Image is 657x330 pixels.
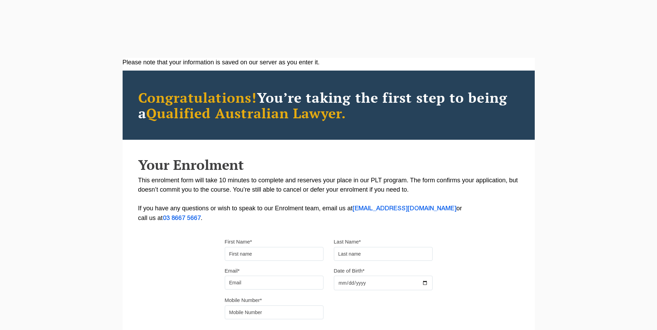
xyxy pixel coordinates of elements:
input: First name [225,247,323,261]
label: Last Name* [334,238,361,245]
label: First Name* [225,238,252,245]
input: Last name [334,247,433,261]
a: 03 8667 5667 [163,216,201,221]
input: Email [225,276,323,290]
input: Mobile Number [225,305,323,319]
span: Qualified Australian Lawyer. [146,104,346,122]
label: Email* [225,267,240,274]
p: This enrolment form will take 10 minutes to complete and reserves your place in our PLT program. ... [138,176,519,223]
a: [EMAIL_ADDRESS][DOMAIN_NAME] [353,206,456,211]
label: Date of Birth* [334,267,365,274]
div: Please note that your information is saved on our server as you enter it. [123,58,535,67]
h2: You’re taking the first step to being a [138,90,519,121]
span: Congratulations! [138,88,257,107]
h2: Your Enrolment [138,157,519,172]
label: Mobile Number* [225,297,262,304]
